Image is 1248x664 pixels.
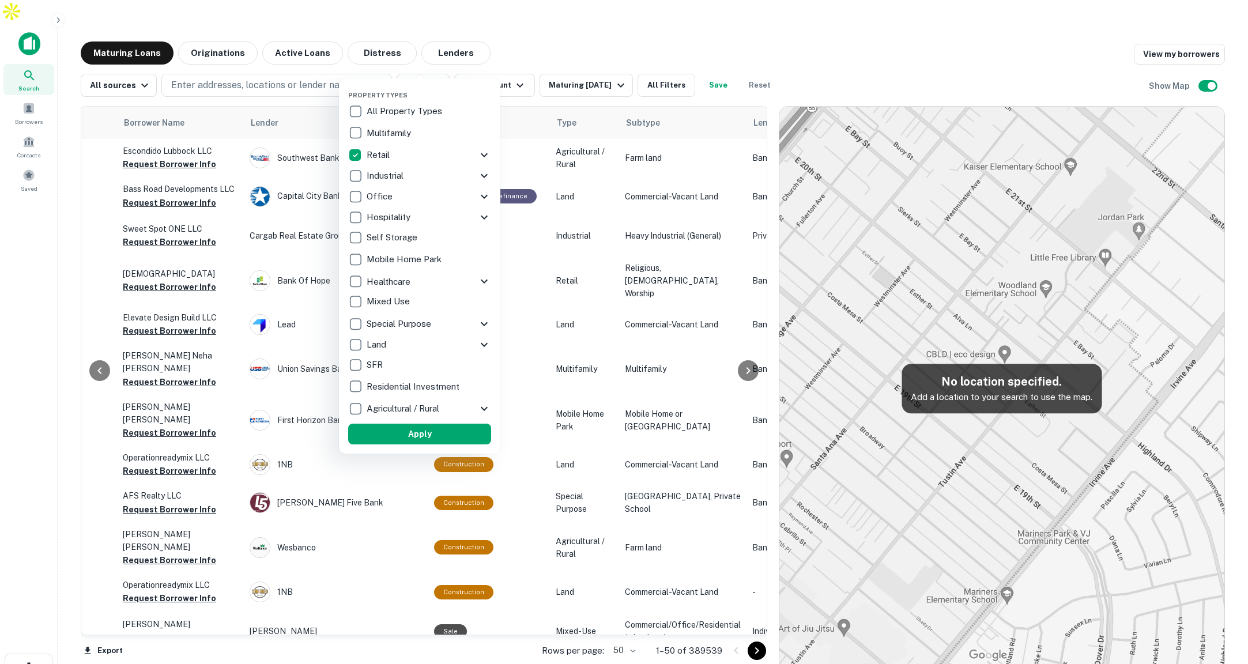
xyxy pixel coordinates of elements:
p: Hospitality [367,210,413,224]
iframe: Chat Widget [1190,572,1248,627]
p: Agricultural / Rural [367,402,442,416]
div: Hospitality [348,207,491,228]
p: Healthcare [367,275,413,289]
div: Industrial [348,165,491,186]
p: Multifamily [367,126,413,140]
p: Mixed Use [367,295,412,308]
p: Office [367,190,395,203]
div: Healthcare [348,271,491,292]
p: SFR [367,358,385,372]
div: Agricultural / Rural [348,398,491,419]
p: Residential Investment [367,380,462,394]
div: Retail [348,145,491,165]
p: Industrial [367,169,406,183]
p: Retail [367,148,392,162]
p: Special Purpose [367,317,433,331]
div: Office [348,186,491,207]
div: Land [348,334,491,355]
p: Self Storage [367,231,420,244]
p: All Property Types [367,104,444,118]
span: Property Types [348,92,408,99]
p: Land [367,338,389,352]
p: Mobile Home Park [367,252,444,266]
div: Special Purpose [348,314,491,334]
button: Apply [348,424,491,444]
